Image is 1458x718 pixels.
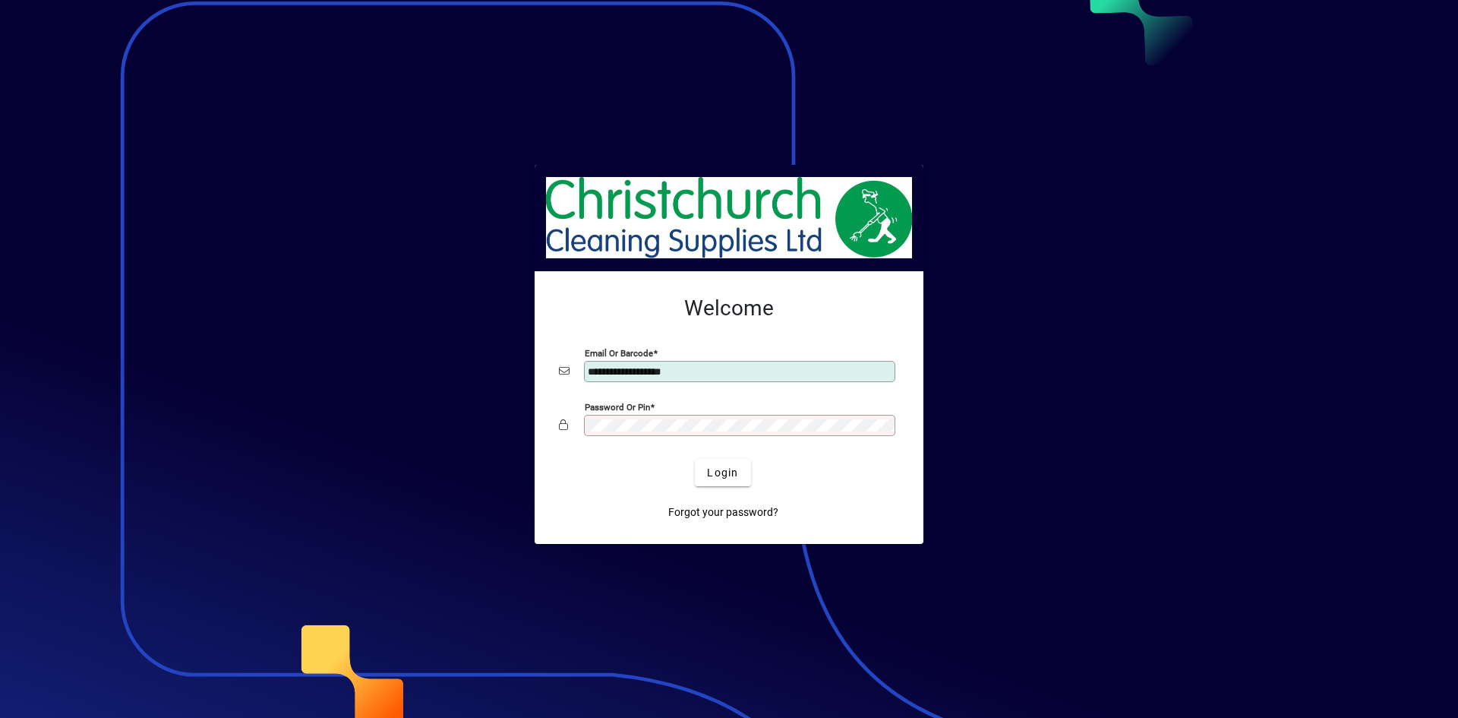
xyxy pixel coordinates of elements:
[559,296,899,321] h2: Welcome
[585,348,653,359] mat-label: Email or Barcode
[707,465,738,481] span: Login
[668,504,778,520] span: Forgot your password?
[585,402,650,413] mat-label: Password or Pin
[662,498,784,526] a: Forgot your password?
[695,459,750,486] button: Login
